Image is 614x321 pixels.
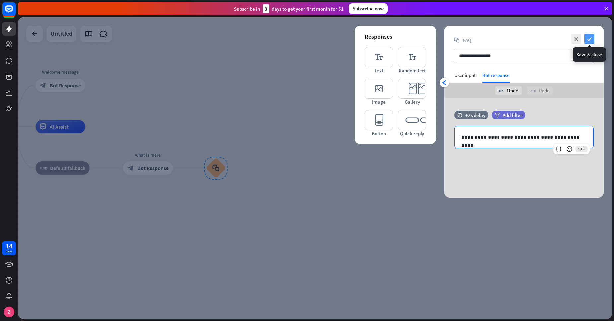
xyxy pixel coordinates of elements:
[503,112,522,118] span: Add filter
[263,4,269,13] div: 3
[482,72,510,83] div: Bot response
[495,113,500,118] i: filter
[527,86,553,95] div: Redo
[571,34,581,44] i: close
[463,37,471,43] span: FAQ
[495,86,522,95] div: Undo
[6,243,12,249] div: 14
[6,249,12,254] div: days
[454,72,476,78] div: User input
[457,113,462,117] i: time
[349,3,388,14] div: Subscribe now
[234,4,344,13] div: Subscribe in days to get your first month for $1
[584,34,594,44] i: check
[442,80,447,85] i: arrowhead_left
[5,3,25,23] button: Open LiveChat chat widget
[454,37,460,43] i: block_faq
[465,112,485,118] div: +2s delay
[530,88,536,93] i: redo
[2,241,16,255] a: 14 days
[499,88,504,93] i: undo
